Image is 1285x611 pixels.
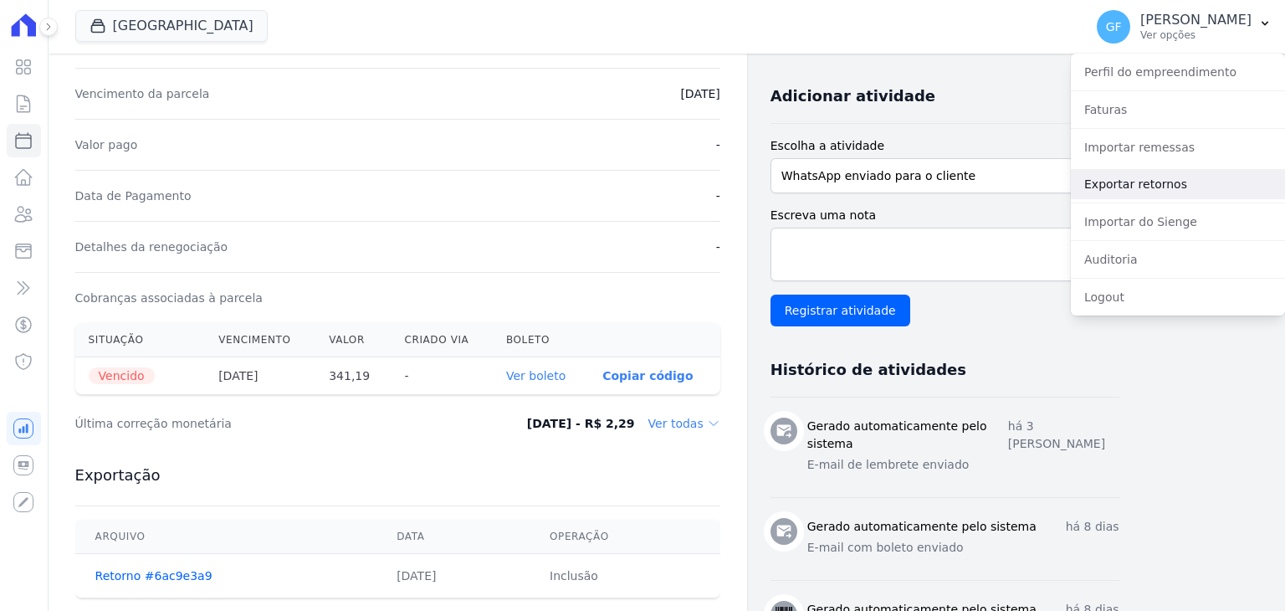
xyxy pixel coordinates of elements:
label: Escreva uma nota [770,207,1119,224]
a: Perfil do empreendimento [1071,57,1285,87]
h3: Gerado automaticamente pelo sistema [807,518,1037,536]
th: 341,19 [315,357,391,395]
th: Data [376,520,530,554]
a: Logout [1071,282,1285,312]
h3: Gerado automaticamente pelo sistema [807,418,1008,453]
dd: [DATE] [680,85,719,102]
p: [PERSON_NAME] [1140,12,1252,28]
th: Operação [530,520,720,554]
button: GF [PERSON_NAME] Ver opções [1083,3,1285,50]
dd: - [716,136,720,153]
th: Valor [315,323,391,357]
p: E-mail com boleto enviado [807,539,1119,557]
th: Arquivo [75,520,377,554]
th: Vencimento [205,323,315,357]
td: Inclusão [530,554,720,598]
p: há 8 dias [1066,518,1119,536]
dd: - [716,239,720,255]
dt: Vencimento da parcela [75,85,210,102]
a: Exportar retornos [1071,169,1285,199]
h3: Adicionar atividade [770,86,935,106]
label: Escolha a atividade [770,137,1119,155]
dd: Ver todas [648,415,720,432]
button: Copiar código [602,369,693,383]
a: Auditoria [1071,244,1285,275]
span: Vencido [89,367,155,384]
dt: Data de Pagamento [75,187,192,204]
p: há 3 [PERSON_NAME] [1008,418,1119,453]
th: Boleto [493,323,589,357]
span: GF [1106,21,1122,33]
p: E-mail de lembrete enviado [807,456,1119,474]
a: Retorno #6ac9e3a9 [95,569,212,583]
dt: Valor pago [75,136,138,153]
th: Situação [75,323,206,357]
dt: Última correção monetária [75,415,457,432]
a: Faturas [1071,95,1285,125]
button: [GEOGRAPHIC_DATA] [75,10,268,42]
input: Registrar atividade [770,295,910,326]
h3: Histórico de atividades [770,360,966,380]
th: Criado via [391,323,492,357]
dd: - [716,187,720,204]
h3: Exportação [75,465,720,485]
dd: [DATE] - R$ 2,29 [527,415,635,432]
p: Ver opções [1140,28,1252,42]
a: Ver boleto [506,369,566,383]
dt: Detalhes da renegociação [75,239,228,255]
th: - [391,357,492,395]
th: [DATE] [205,357,315,395]
td: [DATE] [376,554,530,598]
a: Importar do Sienge [1071,207,1285,237]
a: Importar remessas [1071,132,1285,162]
dt: Cobranças associadas à parcela [75,290,263,306]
